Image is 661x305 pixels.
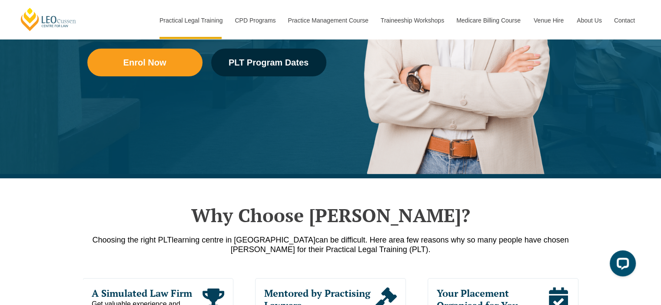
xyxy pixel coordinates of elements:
[374,2,450,39] a: Traineeship Workshops
[316,236,400,244] span: can be difficult. Here are
[603,247,639,283] iframe: LiveChat chat widget
[83,204,578,226] h2: Why Choose [PERSON_NAME]?
[153,2,229,39] a: Practical Legal Training
[570,2,608,39] a: About Us
[172,236,315,244] span: learning centre in [GEOGRAPHIC_DATA]
[229,58,309,67] span: PLT Program Dates
[211,49,326,76] a: PLT Program Dates
[282,2,374,39] a: Practice Management Course
[228,2,281,39] a: CPD Programs
[123,58,166,67] span: Enrol Now
[608,2,641,39] a: Contact
[87,49,203,76] a: Enrol Now
[20,7,77,32] a: [PERSON_NAME] Centre for Law
[92,287,203,299] span: A Simulated Law Firm
[83,235,578,254] p: a few reasons why so many people have chosen [PERSON_NAME] for their Practical Legal Training (PLT).
[92,236,172,244] span: Choosing the right PLT
[450,2,527,39] a: Medicare Billing Course
[527,2,570,39] a: Venue Hire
